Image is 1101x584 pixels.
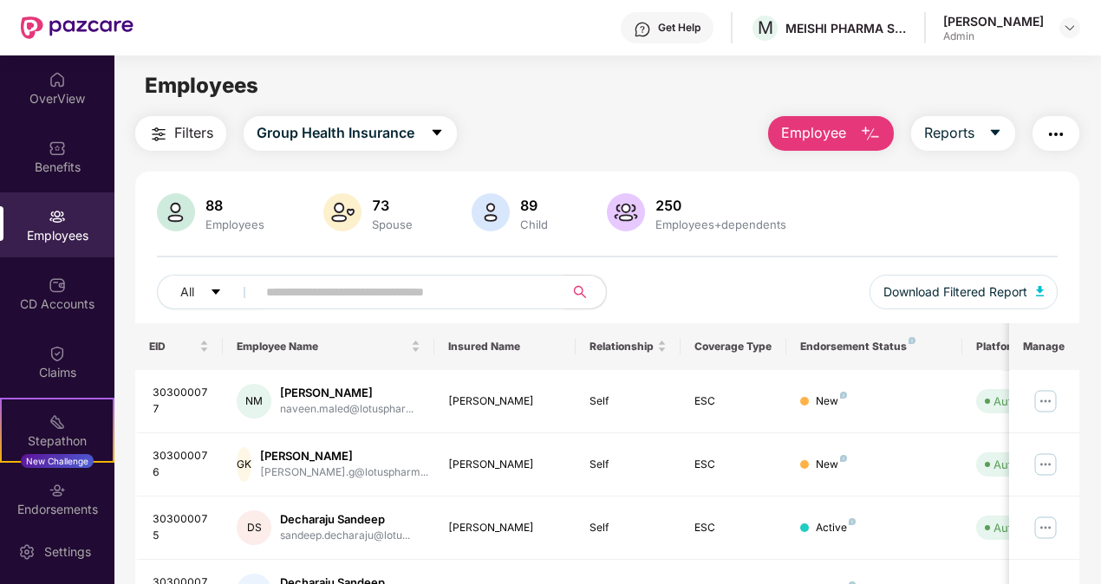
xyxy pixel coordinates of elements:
[49,276,66,294] img: svg+xml;base64,PHN2ZyBpZD0iQ0RfQWNjb3VudHMiIGRhdGEtbmFtZT0iQ0QgQWNjb3VudHMiIHhtbG5zPSJodHRwOi8vd3...
[994,519,1063,536] div: Auto Verified
[652,197,790,214] div: 250
[260,448,428,464] div: [PERSON_NAME]
[1063,21,1077,35] img: svg+xml;base64,PHN2ZyBpZD0iRHJvcGRvd24tMzJ4MzIiIHhtbG5zPSJodHRwOi8vd3d3LnczLm9yZy8yMDAwL3N2ZyIgd2...
[517,197,551,214] div: 89
[153,385,210,418] div: 303000077
[472,193,510,231] img: svg+xml;base64,PHN2ZyB4bWxucz0iaHR0cDovL3d3dy53My5vcmcvMjAwMC9zdmciIHhtbG5zOnhsaW5rPSJodHRwOi8vd3...
[174,122,213,144] span: Filters
[448,520,562,536] div: [PERSON_NAME]
[223,323,434,370] th: Employee Name
[280,528,410,544] div: sandeep.decharaju@lotu...
[590,393,668,410] div: Self
[1032,387,1059,415] img: manageButton
[244,116,457,151] button: Group Health Insurancecaret-down
[652,217,790,231] div: Employees+dependents
[994,456,1063,473] div: Auto Verified
[1009,323,1079,370] th: Manage
[634,21,651,38] img: svg+xml;base64,PHN2ZyBpZD0iSGVscC0zMngzMiIgeG1sbnM9Imh0dHA6Ly93d3cudzMub3JnLzIwMDAvc3ZnIiB3aWR0aD...
[157,275,263,309] button: Allcaret-down
[434,323,576,370] th: Insured Name
[368,197,416,214] div: 73
[260,464,428,481] div: [PERSON_NAME].g@lotuspharm...
[860,124,881,145] img: svg+xml;base64,PHN2ZyB4bWxucz0iaHR0cDovL3d3dy53My5vcmcvMjAwMC9zdmciIHhtbG5zOnhsaW5rPSJodHRwOi8vd3...
[517,217,551,231] div: Child
[758,17,773,38] span: M
[21,454,94,468] div: New Challenge
[988,126,1002,141] span: caret-down
[1036,286,1045,296] img: svg+xml;base64,PHN2ZyB4bWxucz0iaHR0cDovL3d3dy53My5vcmcvMjAwMC9zdmciIHhtbG5zOnhsaW5rPSJodHRwOi8vd3...
[49,140,66,157] img: svg+xml;base64,PHN2ZyBpZD0iQmVuZWZpdHMiIHhtbG5zPSJodHRwOi8vd3d3LnczLm9yZy8yMDAwL3N2ZyIgd2lkdGg9Ij...
[210,286,222,300] span: caret-down
[994,393,1063,410] div: Auto Verified
[694,393,772,410] div: ESC
[816,520,856,536] div: Active
[943,29,1044,43] div: Admin
[148,124,169,145] img: svg+xml;base64,PHN2ZyB4bWxucz0iaHR0cDovL3d3dy53My5vcmcvMjAwMC9zdmciIHdpZHRoPSIyNCIgaGVpZ2h0PSIyNC...
[149,340,197,354] span: EID
[135,116,226,151] button: Filters
[816,457,847,473] div: New
[849,518,856,525] img: svg+xml;base64,PHN2ZyB4bWxucz0iaHR0cDovL3d3dy53My5vcmcvMjAwMC9zdmciIHdpZHRoPSI4IiBoZWlnaHQ9IjgiIH...
[21,16,134,39] img: New Pazcare Logo
[430,126,444,141] span: caret-down
[49,482,66,499] img: svg+xml;base64,PHN2ZyBpZD0iRW5kb3JzZW1lbnRzIiB4bWxucz0iaHR0cDovL3d3dy53My5vcmcvMjAwMC9zdmciIHdpZH...
[1046,124,1066,145] img: svg+xml;base64,PHN2ZyB4bWxucz0iaHR0cDovL3d3dy53My5vcmcvMjAwMC9zdmciIHdpZHRoPSIyNCIgaGVpZ2h0PSIyNC...
[39,543,96,561] div: Settings
[237,340,407,354] span: Employee Name
[280,401,414,418] div: naveen.maled@lotusphar...
[694,520,772,536] div: ESC
[840,455,847,462] img: svg+xml;base64,PHN2ZyB4bWxucz0iaHR0cDovL3d3dy53My5vcmcvMjAwMC9zdmciIHdpZHRoPSI4IiBoZWlnaHQ9IjgiIH...
[911,116,1015,151] button: Reportscaret-down
[924,122,974,144] span: Reports
[840,392,847,399] img: svg+xml;base64,PHN2ZyB4bWxucz0iaHR0cDovL3d3dy53My5vcmcvMjAwMC9zdmciIHdpZHRoPSI4IiBoZWlnaHQ9IjgiIH...
[590,457,668,473] div: Self
[781,122,846,144] span: Employee
[280,511,410,528] div: Decharaju Sandeep
[694,457,772,473] div: ESC
[448,393,562,410] div: [PERSON_NAME]
[237,447,251,482] div: GK
[1032,514,1059,542] img: manageButton
[883,282,1027,302] span: Download Filtered Report
[49,208,66,225] img: svg+xml;base64,PHN2ZyBpZD0iRW1wbG95ZWVzIiB4bWxucz0iaHR0cDovL3d3dy53My5vcmcvMjAwMC9zdmciIHdpZHRoPS...
[448,457,562,473] div: [PERSON_NAME]
[18,543,36,561] img: svg+xml;base64,PHN2ZyBpZD0iU2V0dGluZy0yMHgyMCIgeG1sbnM9Imh0dHA6Ly93d3cudzMub3JnLzIwMDAvc3ZnIiB3aW...
[1032,451,1059,478] img: manageButton
[157,193,195,231] img: svg+xml;base64,PHN2ZyB4bWxucz0iaHR0cDovL3d3dy53My5vcmcvMjAwMC9zdmciIHhtbG5zOnhsaW5rPSJodHRwOi8vd3...
[909,337,915,344] img: svg+xml;base64,PHN2ZyB4bWxucz0iaHR0cDovL3d3dy53My5vcmcvMjAwMC9zdmciIHdpZHRoPSI4IiBoZWlnaHQ9IjgiIH...
[576,323,681,370] th: Relationship
[280,385,414,401] div: [PERSON_NAME]
[202,217,268,231] div: Employees
[135,323,224,370] th: EID
[323,193,362,231] img: svg+xml;base64,PHN2ZyB4bWxucz0iaHR0cDovL3d3dy53My5vcmcvMjAwMC9zdmciIHhtbG5zOnhsaW5rPSJodHRwOi8vd3...
[49,413,66,431] img: svg+xml;base64,PHN2ZyB4bWxucz0iaHR0cDovL3d3dy53My5vcmcvMjAwMC9zdmciIHdpZHRoPSIyMSIgaGVpZ2h0PSIyMC...
[257,122,414,144] span: Group Health Insurance
[180,282,194,302] span: All
[202,197,268,214] div: 88
[816,393,847,410] div: New
[564,275,607,309] button: search
[145,73,258,98] span: Employees
[590,340,655,354] span: Relationship
[49,71,66,88] img: svg+xml;base64,PHN2ZyBpZD0iSG9tZSIgeG1sbnM9Imh0dHA6Ly93d3cudzMub3JnLzIwMDAvc3ZnIiB3aWR0aD0iMjAiIG...
[590,520,668,536] div: Self
[237,384,271,419] div: NM
[564,285,597,299] span: search
[607,193,645,231] img: svg+xml;base64,PHN2ZyB4bWxucz0iaHR0cDovL3d3dy53My5vcmcvMjAwMC9zdmciIHhtbG5zOnhsaW5rPSJodHRwOi8vd3...
[2,432,113,450] div: Stepathon
[368,217,416,231] div: Spouse
[153,511,210,544] div: 303000075
[49,345,66,362] img: svg+xml;base64,PHN2ZyBpZD0iQ2xhaW0iIHhtbG5zPSJodHRwOi8vd3d3LnczLm9yZy8yMDAwL3N2ZyIgd2lkdGg9IjIwIi...
[768,116,894,151] button: Employee
[153,448,210,481] div: 303000076
[681,323,786,370] th: Coverage Type
[237,510,271,545] div: DS
[870,275,1059,309] button: Download Filtered Report
[943,13,1044,29] div: [PERSON_NAME]
[800,340,948,354] div: Endorsement Status
[976,340,1072,354] div: Platform Status
[785,20,907,36] div: MEISHI PHARMA SERVICES PRIVATE LIMITED
[658,21,700,35] div: Get Help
